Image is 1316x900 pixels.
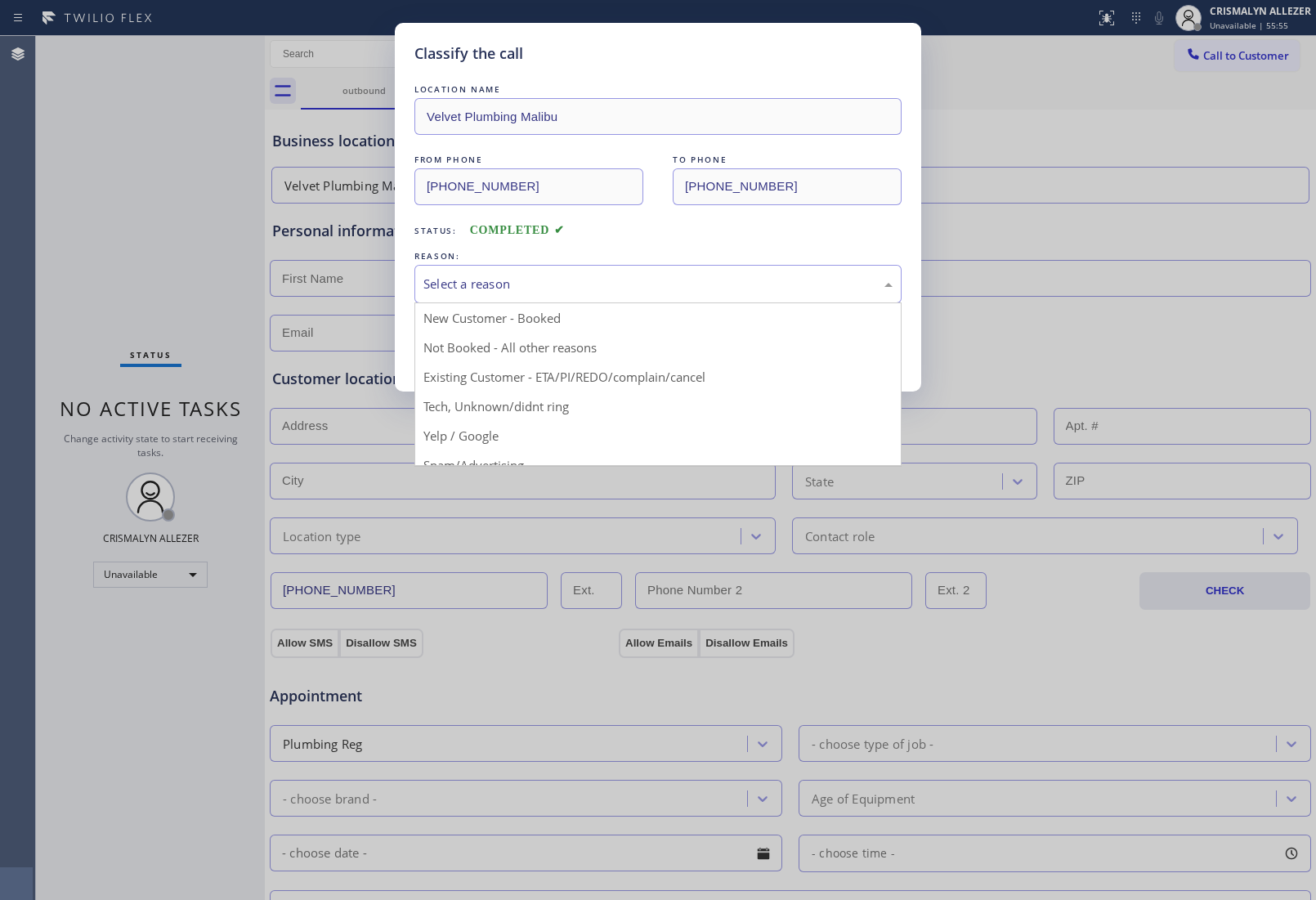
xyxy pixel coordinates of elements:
div: TO PHONE [673,151,902,168]
span: COMPLETED [470,224,565,236]
div: Tech, Unknown/didnt ring [415,392,901,421]
div: Existing Customer - ETA/PI/REDO/complain/cancel [415,362,901,392]
div: Spam/Advertising [415,450,901,480]
div: FROM PHONE [414,151,643,168]
div: LOCATION NAME [414,81,902,98]
h5: Classify the call [414,43,523,65]
input: To phone [673,168,902,205]
span: Status: [414,225,457,236]
div: REASON: [414,248,902,265]
input: From phone [414,168,643,205]
div: Select a reason [423,275,893,293]
div: Yelp / Google [415,421,901,450]
div: New Customer - Booked [415,303,901,333]
div: Not Booked - All other reasons [415,333,901,362]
